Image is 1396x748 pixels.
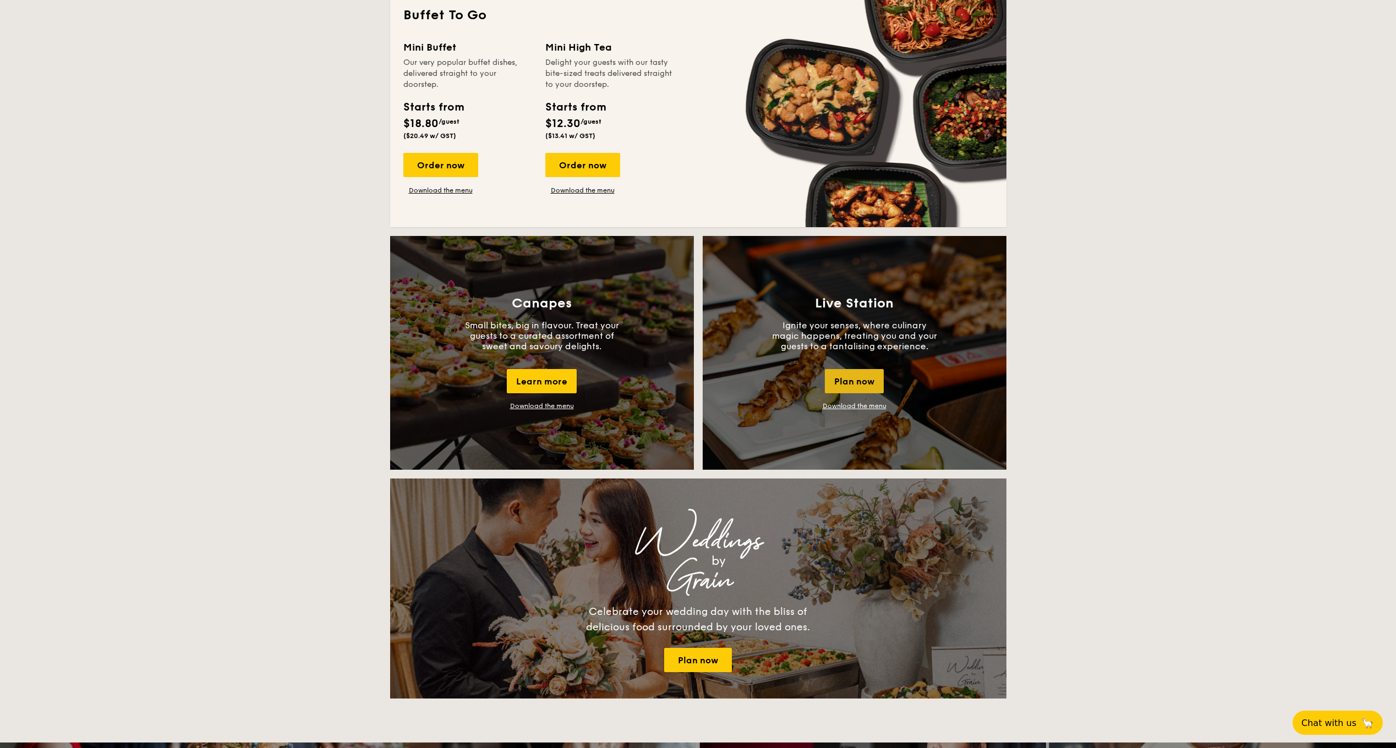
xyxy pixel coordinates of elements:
div: Order now [403,153,478,177]
h3: Canapes [512,296,572,311]
div: Learn more [507,369,577,393]
span: /guest [581,118,601,125]
span: $18.80 [403,117,439,130]
span: ($13.41 w/ GST) [545,132,595,140]
h3: Live Station [815,296,894,311]
span: 🦙 [1361,717,1374,729]
div: Weddings [487,531,910,551]
div: Plan now [825,369,884,393]
button: Chat with us🦙 [1293,711,1383,735]
div: Mini Buffet [403,40,532,55]
a: Plan now [664,648,732,672]
div: by [528,551,910,571]
span: Chat with us [1301,718,1356,728]
span: /guest [439,118,459,125]
h2: Buffet To Go [403,7,993,24]
div: Order now [545,153,620,177]
a: Download the menu [823,402,886,410]
a: Download the menu [510,402,574,410]
p: Ignite your senses, where culinary magic happens, treating you and your guests to a tantalising e... [772,320,937,351]
div: Starts from [545,99,605,116]
div: Our very popular buffet dishes, delivered straight to your doorstep. [403,57,532,90]
div: Starts from [403,99,463,116]
a: Download the menu [403,186,478,195]
div: Celebrate your wedding day with the bliss of delicious food surrounded by your loved ones. [574,604,822,635]
span: $12.30 [545,117,581,130]
div: Mini High Tea [545,40,674,55]
a: Download the menu [545,186,620,195]
p: Small bites, big in flavour. Treat your guests to a curated assortment of sweet and savoury delig... [459,320,625,351]
div: Grain [487,571,910,591]
span: ($20.49 w/ GST) [403,132,456,140]
div: Delight your guests with our tasty bite-sized treats delivered straight to your doorstep. [545,57,674,90]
